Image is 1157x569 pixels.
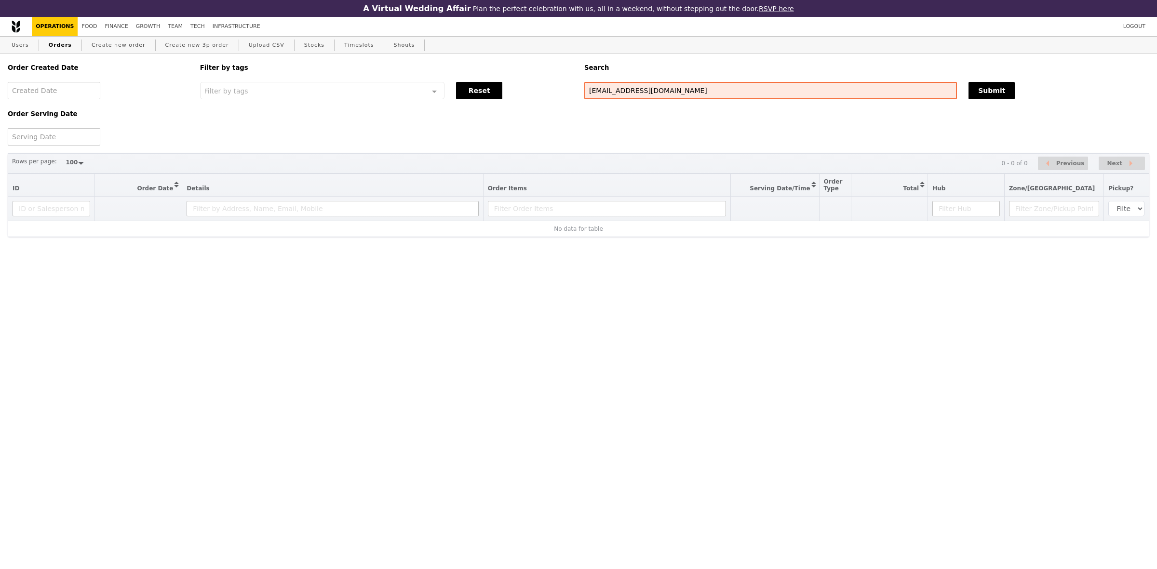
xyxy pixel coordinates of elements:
[390,37,419,54] a: Shouts
[132,17,164,36] a: Growth
[1001,160,1027,167] div: 0 - 0 of 0
[45,37,76,54] a: Orders
[12,20,20,33] img: Grain logo
[187,185,209,192] span: Details
[759,5,794,13] a: RSVP here
[12,157,57,166] label: Rows per page:
[78,17,101,36] a: Food
[1056,158,1085,169] span: Previous
[932,185,945,192] span: Hub
[488,201,726,216] input: Filter Order Items
[488,185,527,192] span: Order Items
[301,4,856,13] div: Plan the perfect celebration with us, all in a weekend, without stepping out the door.
[13,225,1144,232] div: No data for table
[969,82,1015,99] button: Submit
[245,37,288,54] a: Upload CSV
[1108,185,1133,192] span: Pickup?
[584,64,1149,71] h5: Search
[8,128,100,146] input: Serving Date
[363,4,471,13] h3: A Virtual Wedding Affair
[8,64,188,71] h5: Order Created Date
[1009,185,1095,192] span: Zone/[GEOGRAPHIC_DATA]
[164,17,187,36] a: Team
[161,37,233,54] a: Create new 3p order
[1099,157,1145,171] button: Next
[1038,157,1088,171] button: Previous
[824,178,843,192] span: Order Type
[584,82,957,99] input: Search any field
[187,201,479,216] input: Filter by Address, Name, Email, Mobile
[340,37,377,54] a: Timeslots
[200,64,573,71] h5: Filter by tags
[88,37,149,54] a: Create new order
[187,17,209,36] a: Tech
[8,82,100,99] input: Created Date
[32,17,78,36] a: Operations
[456,82,502,99] button: Reset
[13,185,19,192] span: ID
[209,17,264,36] a: Infrastructure
[300,37,328,54] a: Stocks
[204,86,248,95] span: Filter by tags
[13,201,90,216] input: ID or Salesperson name
[8,37,33,54] a: Users
[101,17,132,36] a: Finance
[1107,158,1122,169] span: Next
[8,110,188,118] h5: Order Serving Date
[1119,17,1149,36] a: Logout
[932,201,999,216] input: Filter Hub
[1009,201,1100,216] input: Filter Zone/Pickup Point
